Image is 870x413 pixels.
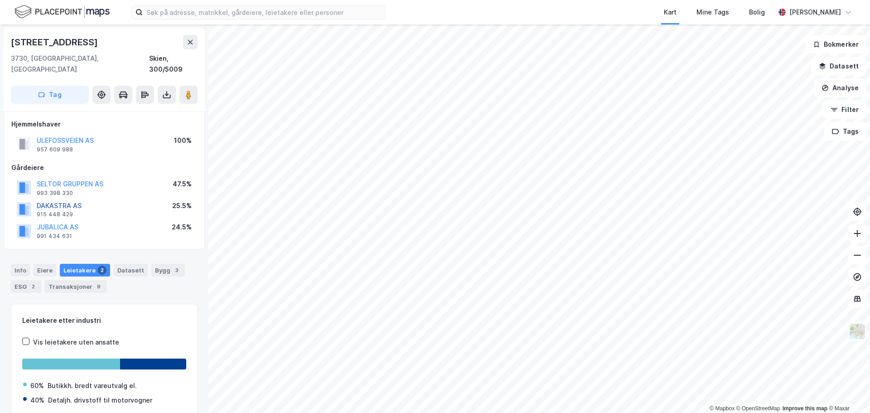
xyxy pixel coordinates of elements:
[37,233,72,240] div: 991 434 631
[825,369,870,413] div: Kontrollprogram for chat
[114,264,148,277] div: Datasett
[172,200,192,211] div: 25.5%
[172,266,181,275] div: 3
[60,264,110,277] div: Leietakere
[97,266,106,275] div: 2
[149,53,198,75] div: Skien, 300/5009
[11,264,30,277] div: Info
[11,86,89,104] button: Tag
[825,369,870,413] iframe: Chat Widget
[30,395,44,406] div: 40%
[33,337,119,348] div: Vis leietakere uten ansatte
[783,405,827,412] a: Improve this map
[37,211,73,218] div: 915 448 429
[29,282,38,291] div: 2
[736,405,780,412] a: OpenStreetMap
[805,35,866,53] button: Bokmerker
[22,315,186,326] div: Leietakere etter industri
[143,5,385,19] input: Søk på adresse, matrikkel, gårdeiere, leietakere eller personer
[11,119,197,130] div: Hjemmelshaver
[696,7,729,18] div: Mine Tags
[48,380,137,391] div: Butikkh. bredt vareutvalg el.
[823,101,866,119] button: Filter
[664,7,677,18] div: Kart
[173,179,192,189] div: 47.5%
[37,146,73,153] div: 957 609 988
[174,135,192,146] div: 100%
[94,282,103,291] div: 9
[34,264,56,277] div: Eiere
[824,122,866,141] button: Tags
[48,395,152,406] div: Detaljh. drivstoff til motorvogner
[11,53,149,75] div: 3730, [GEOGRAPHIC_DATA], [GEOGRAPHIC_DATA]
[37,189,73,197] div: 993 398 330
[11,280,41,293] div: ESG
[45,280,107,293] div: Transaksjoner
[172,222,192,233] div: 24.5%
[14,4,110,20] img: logo.f888ab2527a4732fd821a326f86c7f29.svg
[814,79,866,97] button: Analyse
[151,264,185,277] div: Bygg
[11,162,197,173] div: Gårdeiere
[749,7,765,18] div: Bolig
[30,380,44,391] div: 60%
[710,405,735,412] a: Mapbox
[789,7,841,18] div: [PERSON_NAME]
[811,57,866,75] button: Datasett
[849,323,866,340] img: Z
[11,35,100,49] div: [STREET_ADDRESS]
